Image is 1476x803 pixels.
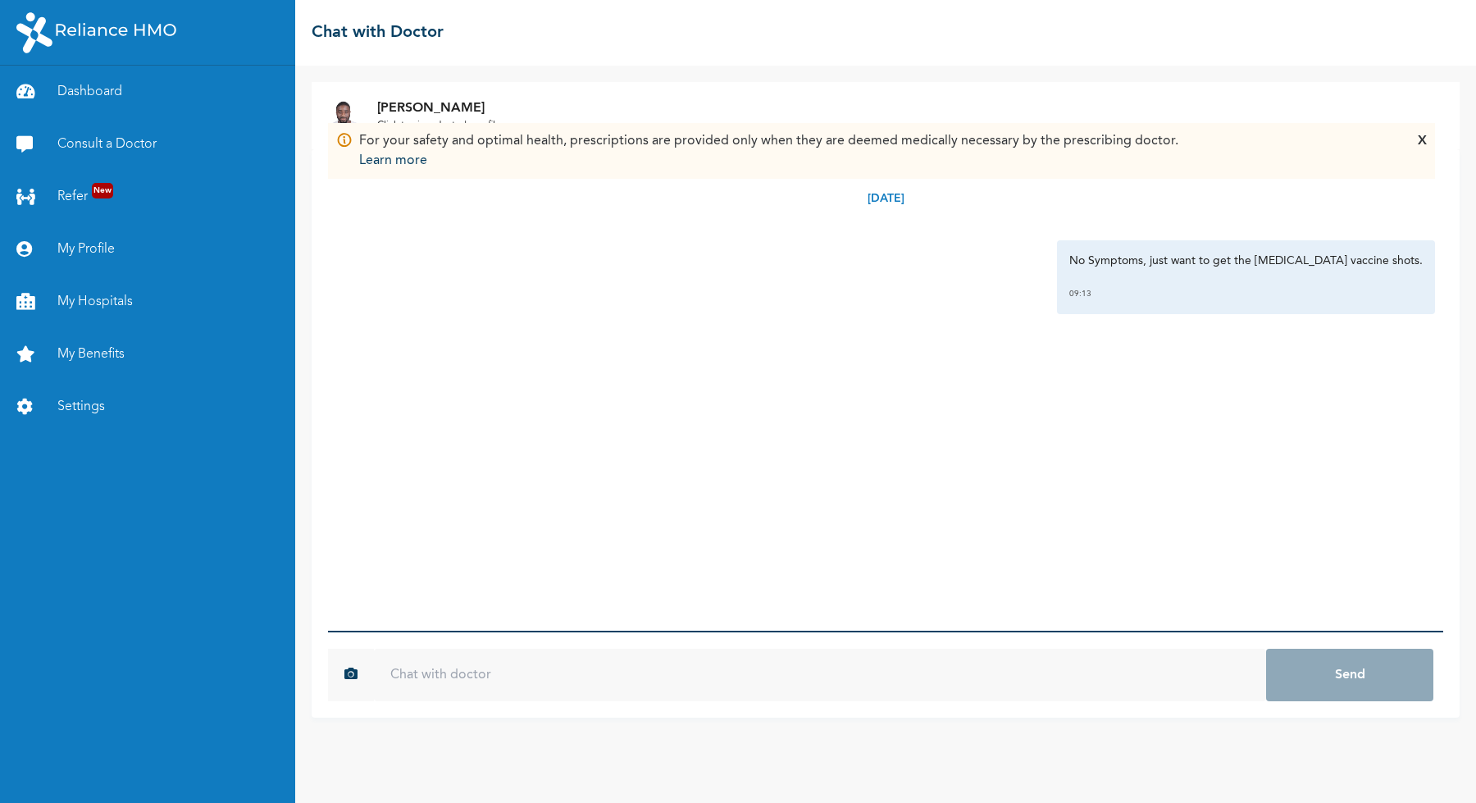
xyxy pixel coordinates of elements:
img: Dr. undefined` [328,99,361,132]
div: 09:13 [1069,285,1423,302]
p: Learn more [359,151,1178,171]
p: No Symptoms, just want to get the [MEDICAL_DATA] vaccine shots. [1069,253,1423,269]
h2: Chat with Doctor [312,21,444,45]
div: X [1418,131,1427,171]
button: Send [1266,649,1433,701]
span: New [92,183,113,198]
p: [DATE] [868,190,904,208]
img: Info [336,131,353,148]
img: RelianceHMO's Logo [16,12,176,53]
input: Chat with doctor [374,649,1266,701]
u: Click to view doctor's profile [377,121,501,130]
p: [PERSON_NAME] [377,98,501,118]
div: For your safety and optimal health, prescriptions are provided only when they are deemed medicall... [359,131,1178,171]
